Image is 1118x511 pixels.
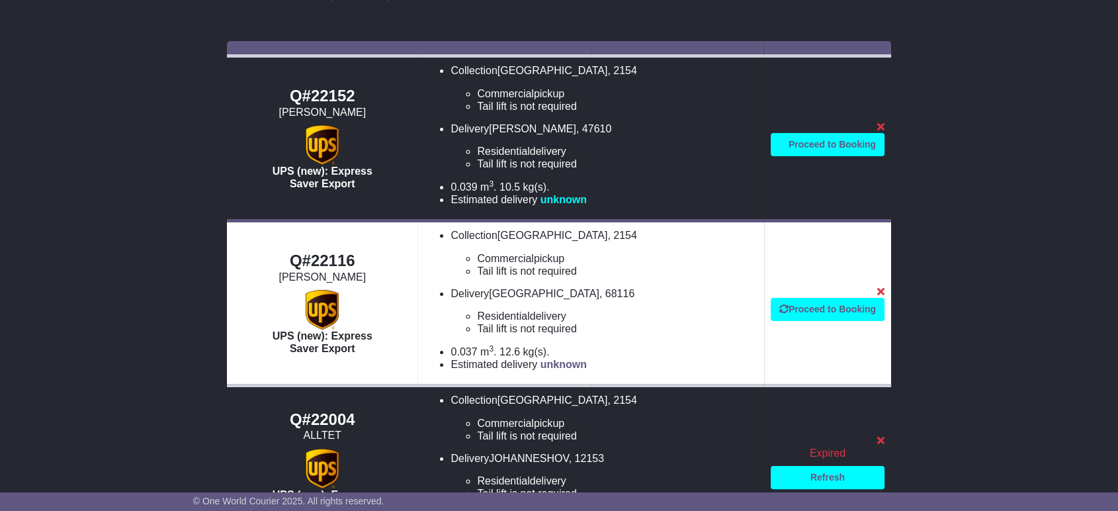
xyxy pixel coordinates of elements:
sup: 3 [489,179,494,189]
li: Collection [451,64,757,113]
li: pickup [477,417,757,430]
div: Q#22152 [234,87,411,106]
li: Collection [451,229,757,277]
span: © One World Courier 2025. All rights reserved. [193,496,384,506]
a: Proceed to Booking [771,133,884,156]
span: , 12153 [569,453,604,464]
div: [PERSON_NAME] [234,106,411,118]
li: Estimated delivery [451,358,757,371]
span: 10.5 [499,181,520,193]
li: Tail lift is not required [477,322,757,335]
span: m . [480,346,496,357]
span: [GEOGRAPHIC_DATA] [497,395,608,406]
div: ALLTET [234,429,411,441]
span: , 2154 [607,65,636,76]
span: [PERSON_NAME] [489,123,576,134]
li: Delivery [451,287,757,336]
div: Q#22116 [234,252,411,271]
span: Commercial [477,88,533,99]
span: , 2154 [607,230,636,241]
li: Tail lift is not required [477,430,757,442]
span: Residential [477,310,529,322]
span: , 2154 [607,395,636,406]
img: UPS (new): Express Saver Export [306,290,339,330]
li: delivery [477,145,757,158]
div: Q#22004 [234,410,411,430]
span: 0.039 [451,181,477,193]
li: Tail lift is not required [477,487,757,500]
a: Proceed to Booking [771,298,884,321]
span: unknown [540,194,587,205]
span: kg(s). [523,181,549,193]
img: UPS (new): Express Saver Export [306,449,339,488]
li: delivery [477,310,757,322]
span: [GEOGRAPHIC_DATA] [497,65,608,76]
li: Tail lift is not required [477,265,757,277]
li: Collection [451,394,757,442]
div: Expired [771,447,884,459]
a: Refresh [771,466,884,489]
span: unknown [540,359,587,370]
sup: 3 [489,344,494,353]
span: kg(s). [523,346,549,357]
span: , 68116 [599,288,634,299]
span: Commercial [477,418,533,429]
li: pickup [477,87,757,100]
span: , 47610 [576,123,611,134]
span: UPS (new): Express Saver Export [273,165,372,189]
li: Estimated delivery [451,193,757,206]
li: pickup [477,252,757,265]
li: Delivery [451,452,757,500]
span: Commercial [477,253,533,264]
li: Tail lift is not required [477,100,757,113]
img: UPS (new): Express Saver Export [306,125,339,165]
span: Residential [477,146,529,157]
span: [GEOGRAPHIC_DATA] [489,288,599,299]
span: 12.6 [499,346,520,357]
li: delivery [477,475,757,487]
li: Tail lift is not required [477,158,757,170]
span: 0.037 [451,346,477,357]
span: [GEOGRAPHIC_DATA] [497,230,608,241]
div: [PERSON_NAME] [234,271,411,283]
span: m . [480,181,496,193]
span: JOHANNESHOV [489,453,568,464]
span: Residential [477,475,529,487]
span: UPS (new): Express Saver Export [273,330,372,354]
li: Delivery [451,122,757,171]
